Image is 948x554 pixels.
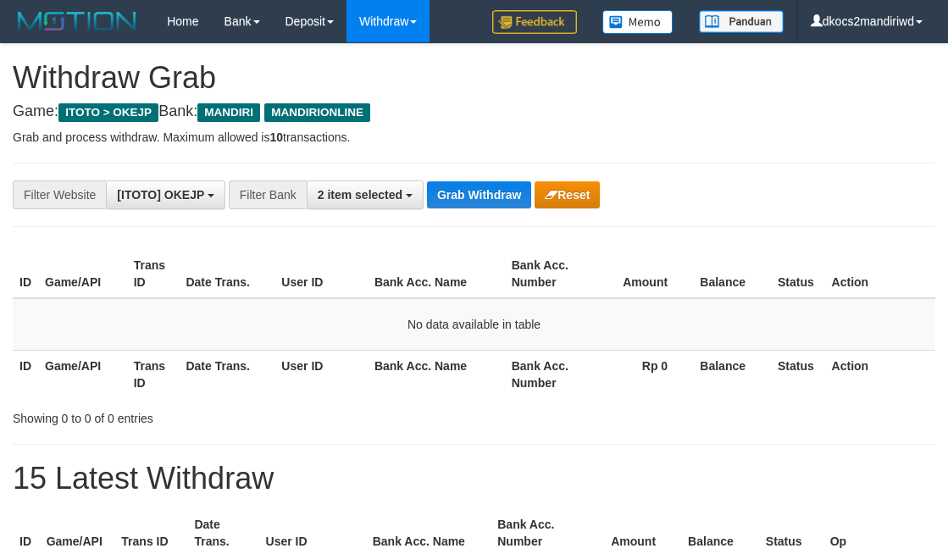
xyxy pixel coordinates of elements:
th: Bank Acc. Name [368,350,505,398]
th: Date Trans. [179,350,274,398]
h1: Withdraw Grab [13,61,935,95]
th: Action [825,350,935,398]
th: User ID [274,250,368,298]
th: Game/API [38,250,127,298]
th: User ID [274,350,368,398]
th: Rp 0 [590,350,693,398]
th: ID [13,250,38,298]
span: MANDIRI [197,103,260,122]
span: MANDIRIONLINE [264,103,370,122]
th: ID [13,350,38,398]
th: Balance [693,350,771,398]
h1: 15 Latest Withdraw [13,462,935,496]
div: Showing 0 to 0 of 0 entries [13,403,382,427]
button: [ITOTO] OKEJP [106,180,225,209]
th: Action [825,250,935,298]
th: Trans ID [127,350,180,398]
img: panduan.png [699,10,784,33]
th: Date Trans. [179,250,274,298]
td: No data available in table [13,298,935,351]
th: Game/API [38,350,127,398]
th: Trans ID [127,250,180,298]
div: Filter Website [13,180,106,209]
div: Filter Bank [229,180,307,209]
img: MOTION_logo.png [13,8,141,34]
span: ITOTO > OKEJP [58,103,158,122]
button: Reset [535,181,600,208]
span: 2 item selected [318,188,402,202]
th: Bank Acc. Number [505,350,590,398]
img: Button%20Memo.svg [602,10,674,34]
button: 2 item selected [307,180,424,209]
th: Status [771,350,825,398]
th: Balance [693,250,771,298]
button: Grab Withdraw [427,181,531,208]
img: Feedback.jpg [492,10,577,34]
th: Bank Acc. Number [505,250,590,298]
th: Status [771,250,825,298]
th: Amount [590,250,693,298]
p: Grab and process withdraw. Maximum allowed is transactions. [13,129,935,146]
span: [ITOTO] OKEJP [117,188,204,202]
strong: 10 [269,130,283,144]
h4: Game: Bank: [13,103,935,120]
th: Bank Acc. Name [368,250,505,298]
